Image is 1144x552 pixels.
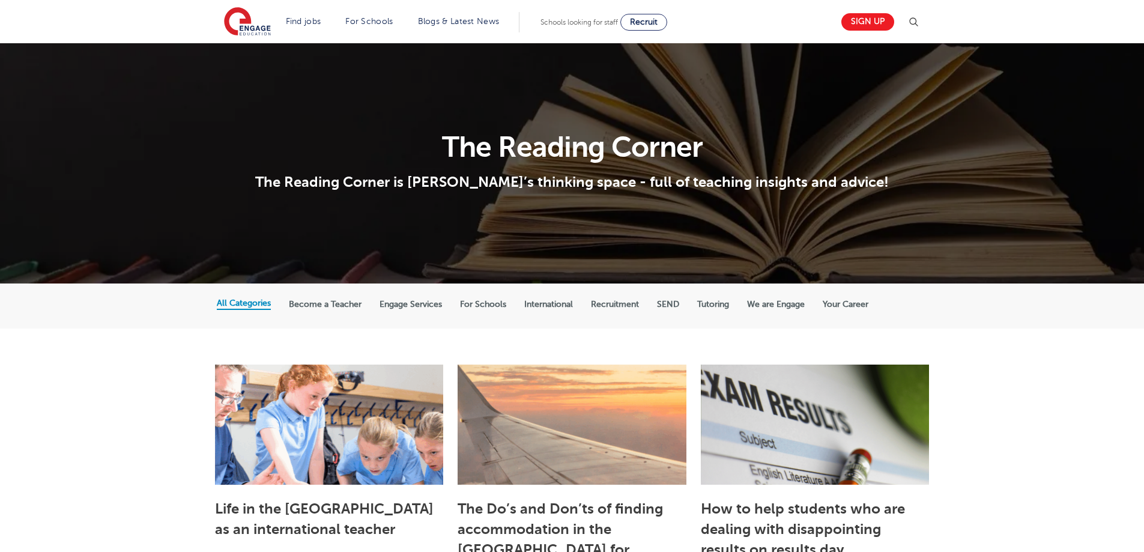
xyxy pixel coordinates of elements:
label: For Schools [460,299,506,310]
a: Find jobs [286,17,321,26]
a: Blogs & Latest News [418,17,500,26]
label: All Categories [217,298,271,309]
label: Become a Teacher [289,299,362,310]
a: Sign up [841,13,894,31]
label: Engage Services [380,299,442,310]
img: Engage Education [224,7,271,37]
p: The Reading Corner is [PERSON_NAME]’s thinking space - full of teaching insights and advice! [217,173,927,191]
h1: The Reading Corner [217,133,927,162]
label: SEND [657,299,679,310]
label: We are Engage [747,299,805,310]
a: Life in the [GEOGRAPHIC_DATA] as an international teacher [215,500,434,538]
label: International [524,299,573,310]
label: Your Career [823,299,868,310]
a: For Schools [345,17,393,26]
span: Schools looking for staff [540,18,618,26]
span: Recruit [630,17,658,26]
label: Tutoring [697,299,729,310]
a: Recruit [620,14,667,31]
label: Recruitment [591,299,639,310]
